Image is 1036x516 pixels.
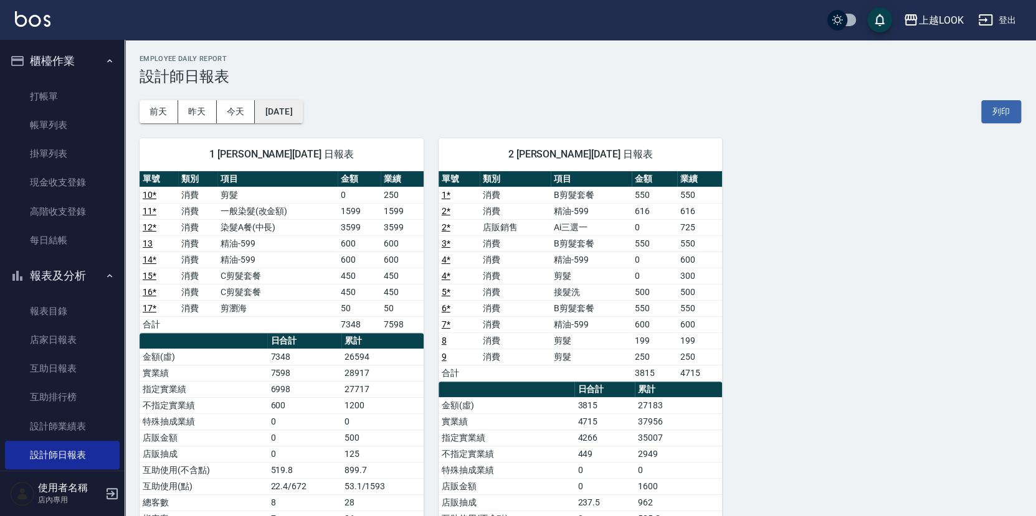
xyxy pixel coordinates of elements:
[338,316,381,332] td: 7348
[632,251,677,268] td: 0
[5,326,120,354] a: 店家日報表
[973,9,1021,32] button: 登出
[381,284,424,300] td: 450
[341,494,424,510] td: 28
[143,238,153,248] a: 13
[677,235,723,251] td: 550
[267,429,341,446] td: 0
[267,333,341,349] th: 日合計
[635,446,723,462] td: 2949
[867,7,892,32] button: save
[480,235,551,251] td: 消費
[5,297,120,326] a: 報表目錄
[140,171,178,187] th: 單號
[635,397,723,413] td: 27183
[677,300,723,316] td: 550
[480,187,551,203] td: 消費
[381,268,424,284] td: 450
[178,219,217,235] td: 消費
[338,284,381,300] td: 450
[677,316,723,332] td: 600
[217,187,338,203] td: 剪髮
[341,429,424,446] td: 500
[442,352,447,362] a: 9
[439,494,575,510] td: 店販抽成
[338,219,381,235] td: 3599
[677,171,723,187] th: 業績
[635,382,723,398] th: 累計
[551,332,632,349] td: 剪髮
[480,251,551,268] td: 消費
[574,478,634,494] td: 0
[140,100,178,123] button: 前天
[632,349,677,365] td: 250
[267,494,341,510] td: 8
[480,219,551,235] td: 店販銷售
[439,397,575,413] td: 金額(虛)
[439,413,575,429] td: 實業績
[677,187,723,203] td: 550
[154,148,409,161] span: 1 [PERSON_NAME][DATE] 日報表
[338,268,381,284] td: 450
[677,251,723,268] td: 600
[439,429,575,446] td: 指定實業績
[635,429,723,446] td: 35007
[38,482,102,494] h5: 使用者名稱
[381,187,424,203] td: 250
[140,446,267,462] td: 店販抽成
[480,171,551,187] th: 類別
[551,268,632,284] td: 剪髮
[341,381,424,397] td: 27717
[178,187,217,203] td: 消費
[439,462,575,478] td: 特殊抽成業績
[178,203,217,219] td: 消費
[217,268,338,284] td: C剪髮套餐
[341,446,424,462] td: 125
[574,494,634,510] td: 237.5
[341,413,424,429] td: 0
[5,45,120,77] button: 櫃檯作業
[140,68,1021,85] h3: 設計師日報表
[574,446,634,462] td: 449
[178,100,217,123] button: 昨天
[632,365,677,381] td: 3815
[551,349,632,365] td: 剪髮
[677,349,723,365] td: 250
[480,284,551,300] td: 消費
[338,187,381,203] td: 0
[217,100,255,123] button: 今天
[632,316,677,332] td: 600
[551,203,632,219] td: 精油-599
[15,11,50,27] img: Logo
[5,412,120,441] a: 設計師業績表
[267,462,341,478] td: 519.8
[677,284,723,300] td: 500
[551,235,632,251] td: B剪髮套餐
[5,197,120,226] a: 高階收支登錄
[140,478,267,494] td: 互助使用(點)
[551,171,632,187] th: 項目
[574,382,634,398] th: 日合計
[480,332,551,349] td: 消費
[574,429,634,446] td: 4266
[5,111,120,139] a: 帳單列表
[551,219,632,235] td: Ai三選一
[217,251,338,268] td: 精油-599
[632,171,677,187] th: 金額
[574,462,634,478] td: 0
[341,365,424,381] td: 28917
[341,462,424,478] td: 899.7
[480,268,551,284] td: 消費
[480,316,551,332] td: 消費
[178,235,217,251] td: 消費
[632,284,677,300] td: 500
[178,300,217,316] td: 消費
[632,235,677,251] td: 550
[338,251,381,268] td: 600
[5,82,120,111] a: 打帳單
[341,333,424,349] th: 累計
[338,203,381,219] td: 1599
[677,268,723,284] td: 300
[217,235,338,251] td: 精油-599
[5,226,120,255] a: 每日結帳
